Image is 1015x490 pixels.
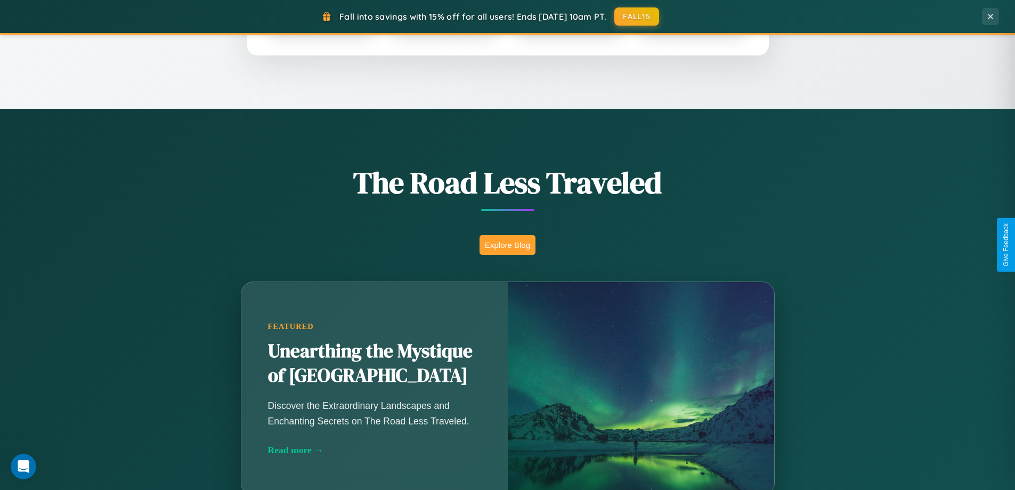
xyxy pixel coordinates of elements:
div: Featured [268,322,481,331]
div: Read more → [268,445,481,456]
div: Give Feedback [1002,223,1010,267]
button: FALL15 [614,7,659,26]
p: Discover the Extraordinary Landscapes and Enchanting Secrets on The Road Less Traveled. [268,398,481,428]
button: Explore Blog [480,235,535,255]
span: Fall into savings with 15% off for all users! Ends [DATE] 10am PT. [339,11,606,22]
h1: The Road Less Traveled [188,162,827,203]
h2: Unearthing the Mystique of [GEOGRAPHIC_DATA] [268,339,481,388]
iframe: Intercom live chat [11,454,36,479]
